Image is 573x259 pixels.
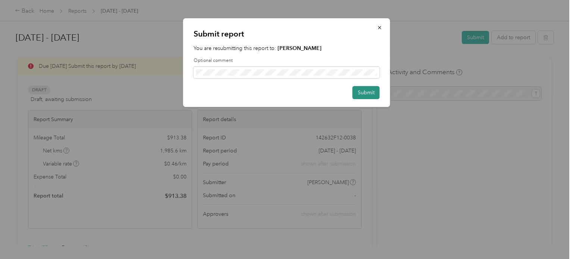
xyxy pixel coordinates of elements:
strong: [PERSON_NAME] [278,45,322,51]
iframe: Everlance-gr Chat Button Frame [531,217,573,259]
p: You are resubmitting this report to: [194,44,380,52]
label: Optional comment [194,57,380,64]
p: Submit report [194,29,380,39]
button: Submit [353,86,380,99]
